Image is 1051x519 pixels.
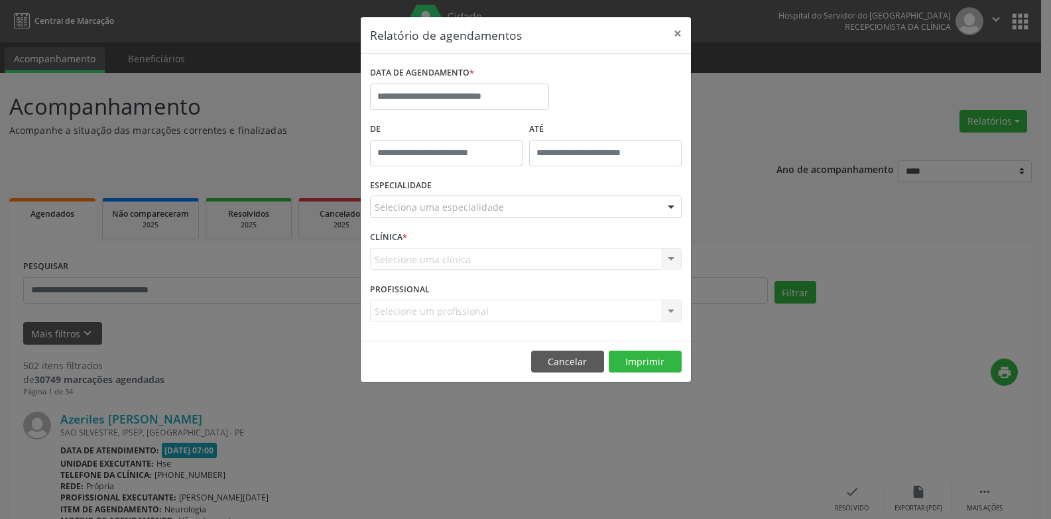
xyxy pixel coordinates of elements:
h5: Relatório de agendamentos [370,27,522,44]
label: De [370,119,523,140]
button: Close [664,17,691,50]
label: DATA DE AGENDAMENTO [370,63,474,84]
span: Seleciona uma especialidade [375,200,504,214]
label: ATÉ [529,119,682,140]
label: CLÍNICA [370,227,407,248]
button: Cancelar [531,351,604,373]
button: Imprimir [609,351,682,373]
label: ESPECIALIDADE [370,176,432,196]
label: PROFISSIONAL [370,279,430,300]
